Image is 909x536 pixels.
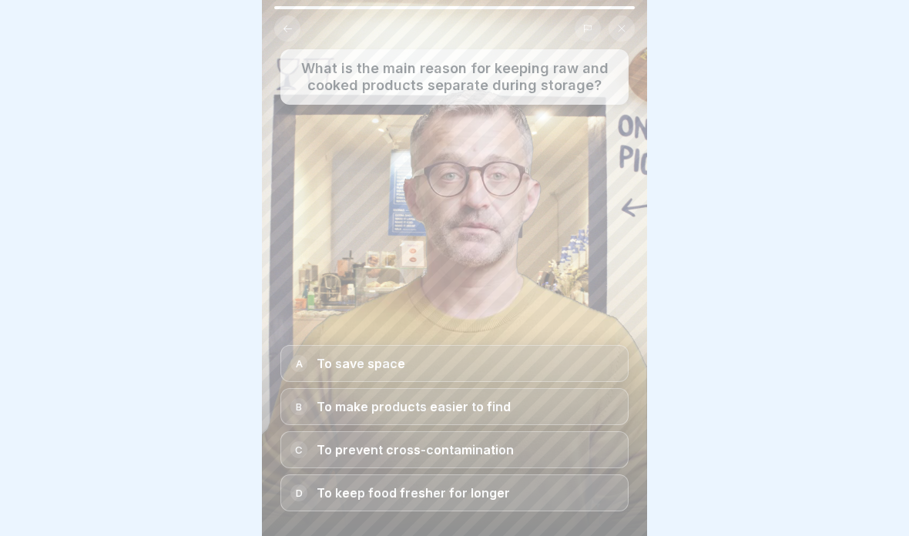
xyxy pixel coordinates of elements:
div: D [290,484,307,501]
p: To make products easier to find [317,400,511,413]
p: To save space [317,357,405,370]
div: A [290,355,307,372]
p: What is the main reason for keeping raw and cooked products separate during storage? [287,60,622,94]
div: B [290,398,307,415]
p: To prevent cross-contamination [317,444,514,456]
p: To keep food fresher for longer [317,487,510,499]
div: C [290,441,307,458]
